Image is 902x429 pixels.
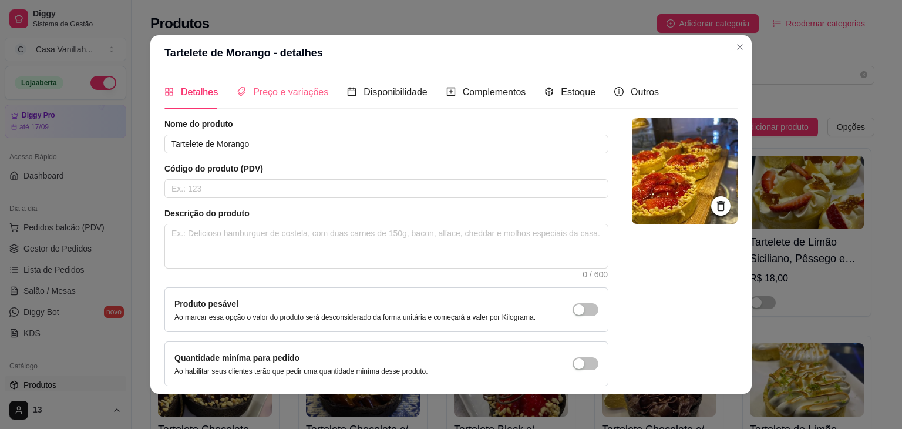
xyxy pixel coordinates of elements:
[614,87,624,96] span: info-circle
[632,118,738,224] img: logo da loja
[463,87,526,97] span: Complementos
[174,299,238,309] label: Produto pesável
[164,87,174,96] span: appstore
[446,87,456,96] span: plus-square
[181,87,218,97] span: Detalhes
[174,353,299,363] label: Quantidade miníma para pedido
[174,367,428,376] p: Ao habilitar seus clientes terão que pedir uma quantidade miníma desse produto.
[364,87,428,97] span: Disponibilidade
[164,163,608,175] article: Código do produto (PDV)
[631,87,659,97] span: Outros
[544,87,554,96] span: code-sandbox
[237,87,246,96] span: tags
[174,313,536,322] p: Ao marcar essa opção o valor do produto será desconsiderado da forma unitária e começará a valer ...
[731,38,749,56] button: Close
[164,118,608,130] article: Nome do produto
[561,87,595,97] span: Estoque
[150,35,752,71] header: Tartelete de Morango - detalhes
[164,135,608,153] input: Ex.: Hamburguer de costela
[347,87,356,96] span: calendar
[164,179,608,198] input: Ex.: 123
[253,87,328,97] span: Preço e variações
[164,207,608,219] article: Descrição do produto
